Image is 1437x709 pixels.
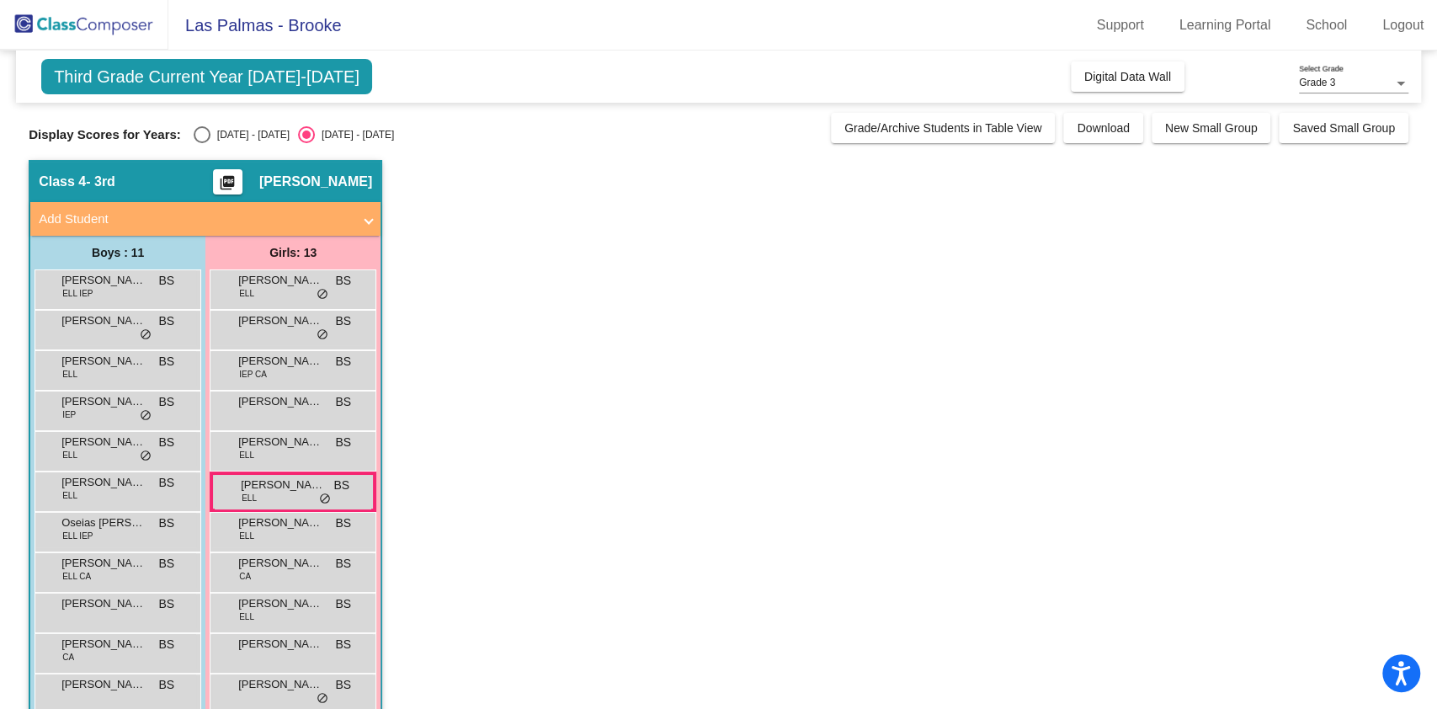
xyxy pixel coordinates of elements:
span: Las Palmas - Brooke [168,12,342,39]
span: BS [335,272,351,290]
span: ELL CA [62,570,91,583]
span: do_not_disturb_alt [140,328,152,342]
span: [PERSON_NAME] [61,676,146,693]
span: ELL [239,287,254,300]
span: do_not_disturb_alt [317,288,328,301]
span: [PERSON_NAME] [61,312,146,329]
span: BS [335,555,351,573]
button: Digital Data Wall [1071,61,1184,92]
span: BS [158,312,174,330]
span: ELL IEP [62,287,93,300]
span: [PERSON_NAME] [61,393,146,410]
span: [PERSON_NAME] [61,272,146,289]
span: [PERSON_NAME] [61,474,146,491]
span: BS [335,393,351,411]
span: Digital Data Wall [1084,70,1171,83]
span: ELL [239,610,254,623]
div: Boys : 11 [30,236,205,269]
span: ELL [239,449,254,461]
span: BS [335,434,351,451]
span: [PERSON_NAME] [238,353,322,370]
span: [PERSON_NAME] Tut [PERSON_NAME] [238,434,322,450]
span: [PERSON_NAME] [238,676,322,693]
span: do_not_disturb_alt [317,692,328,706]
span: [PERSON_NAME] [61,636,146,653]
span: BS [158,434,174,451]
span: CA [239,570,251,583]
span: Saved Small Group [1292,121,1394,135]
mat-expansion-panel-header: Add Student [30,202,381,236]
span: [PERSON_NAME] De La [PERSON_NAME] [238,595,322,612]
span: [PERSON_NAME] [61,595,146,612]
mat-panel-title: Add Student [39,210,352,229]
span: [PERSON_NAME] [61,434,146,450]
span: ELL [62,489,77,502]
span: BS [158,595,174,613]
span: - 3rd [86,173,115,190]
span: ELL [242,492,257,504]
span: [PERSON_NAME] [238,312,322,329]
button: Grade/Archive Students in Table View [831,113,1056,143]
span: [PERSON_NAME] [238,514,322,531]
span: CA [62,651,74,664]
a: Support [1083,12,1158,39]
span: [PERSON_NAME] [61,555,146,572]
span: BS [335,312,351,330]
span: BS [158,676,174,694]
span: BS [335,595,351,613]
span: [PERSON_NAME] [238,272,322,289]
div: [DATE] - [DATE] [210,127,290,142]
span: Display Scores for Years: [29,127,181,142]
a: Logout [1369,12,1437,39]
span: BS [335,676,351,694]
span: ELL [62,368,77,381]
span: BS [158,636,174,653]
span: [PERSON_NAME] [238,555,322,572]
a: School [1292,12,1360,39]
span: Download [1077,121,1129,135]
span: BS [335,636,351,653]
div: [DATE] - [DATE] [315,127,394,142]
span: BS [335,353,351,370]
button: Download [1063,113,1142,143]
span: ELL IEP [62,530,93,542]
span: IEP CA [239,368,267,381]
span: do_not_disturb_alt [319,493,331,506]
span: BS [158,272,174,290]
span: [PERSON_NAME] [259,173,372,190]
span: IEP [62,408,76,421]
span: ELL [62,449,77,461]
span: Grade/Archive Students in Table View [844,121,1042,135]
mat-radio-group: Select an option [194,126,394,143]
div: Girls: 13 [205,236,381,269]
span: Class 4 [39,173,86,190]
span: [PERSON_NAME] [241,477,325,493]
a: Learning Portal [1166,12,1285,39]
span: Third Grade Current Year [DATE]-[DATE] [41,59,372,94]
span: BS [158,514,174,532]
span: BS [158,353,174,370]
span: do_not_disturb_alt [140,450,152,463]
span: Grade 3 [1299,77,1335,88]
span: ELL [239,530,254,542]
button: New Small Group [1152,113,1271,143]
span: BS [335,514,351,532]
span: [PERSON_NAME] [PERSON_NAME] [61,353,146,370]
mat-icon: picture_as_pdf [217,174,237,198]
span: New Small Group [1165,121,1258,135]
span: BS [158,555,174,573]
button: Saved Small Group [1279,113,1408,143]
span: BS [158,474,174,492]
span: do_not_disturb_alt [140,409,152,423]
span: do_not_disturb_alt [317,328,328,342]
span: [PERSON_NAME] [238,393,322,410]
span: [PERSON_NAME] [238,636,322,653]
button: Print Students Details [213,169,242,195]
span: BS [333,477,349,494]
span: Oseias [PERSON_NAME] [61,514,146,531]
span: BS [158,393,174,411]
